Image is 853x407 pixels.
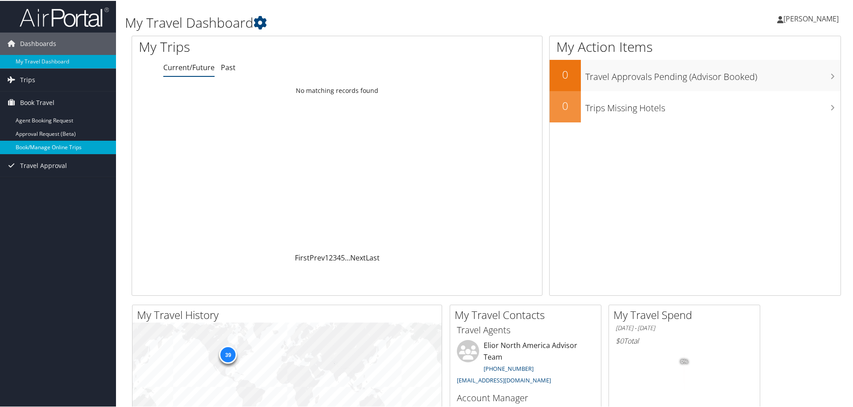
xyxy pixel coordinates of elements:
span: $0 [616,335,624,345]
div: 39 [219,345,237,363]
h3: Travel Approvals Pending (Advisor Booked) [585,65,841,82]
a: 0Travel Approvals Pending (Advisor Booked) [550,59,841,90]
span: [PERSON_NAME] [783,13,839,23]
h6: Total [616,335,753,345]
img: airportal-logo.png [20,6,109,27]
h2: My Travel History [137,306,442,322]
h2: My Travel Contacts [455,306,601,322]
a: 3 [333,252,337,262]
h2: 0 [550,97,581,113]
h2: My Travel Spend [613,306,760,322]
a: Last [366,252,380,262]
a: 0Trips Missing Hotels [550,90,841,122]
a: [PERSON_NAME] [777,4,848,31]
a: 2 [329,252,333,262]
h3: Trips Missing Hotels [585,97,841,113]
a: 5 [341,252,345,262]
span: Travel Approval [20,154,67,176]
li: Elior North America Advisor Team [452,339,599,387]
a: Prev [310,252,325,262]
a: [PHONE_NUMBER] [484,364,534,372]
a: Next [350,252,366,262]
h6: [DATE] - [DATE] [616,323,753,331]
a: [EMAIL_ADDRESS][DOMAIN_NAME] [457,375,551,383]
span: Book Travel [20,91,54,113]
td: No matching records found [132,82,542,98]
span: Dashboards [20,32,56,54]
h1: My Trips [139,37,364,55]
span: Trips [20,68,35,90]
a: 4 [337,252,341,262]
a: Current/Future [163,62,215,71]
tspan: 0% [681,358,688,364]
a: 1 [325,252,329,262]
a: First [295,252,310,262]
h3: Travel Agents [457,323,594,336]
a: Past [221,62,236,71]
h1: My Action Items [550,37,841,55]
span: … [345,252,350,262]
h3: Account Manager [457,391,594,403]
h1: My Travel Dashboard [125,13,607,31]
h2: 0 [550,66,581,81]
